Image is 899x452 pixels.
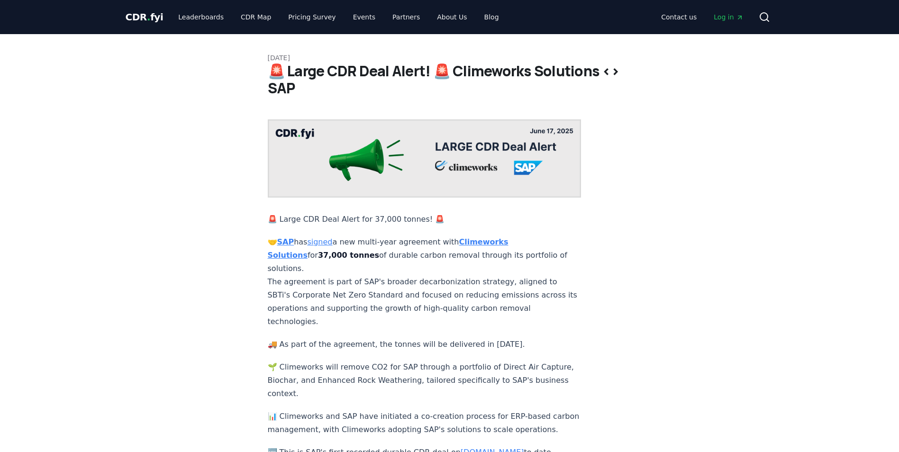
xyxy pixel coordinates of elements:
p: 🚚 As part of the agreement, the tonnes will be delivered in [DATE]. [268,338,581,351]
h1: 🚨 Large CDR Deal Alert! 🚨 Climeworks Solutions <> SAP [268,63,632,97]
a: SAP [277,237,294,246]
a: About Us [429,9,474,26]
span: CDR fyi [126,11,163,23]
span: Log in [714,12,743,22]
a: Log in [706,9,751,26]
p: 🚨 Large CDR Deal Alert for 37,000 tonnes! 🚨 [268,213,581,226]
a: Pricing Survey [281,9,343,26]
a: Blog [477,9,507,26]
nav: Main [171,9,506,26]
strong: 37,000 tonnes [318,251,379,260]
a: Partners [385,9,427,26]
img: blog post image [268,119,581,198]
a: Leaderboards [171,9,231,26]
nav: Main [654,9,751,26]
a: CDR Map [233,9,279,26]
a: signed [307,237,332,246]
a: Contact us [654,9,704,26]
p: 🤝 has a new multi-year agreement with for of durable carbon removal through its portfolio of solu... [268,235,581,328]
a: CDR.fyi [126,10,163,24]
p: [DATE] [268,53,632,63]
span: . [147,11,150,23]
a: Events [345,9,383,26]
p: 🌱 Climeworks will remove CO2 for SAP through a portfolio of Direct Air Capture, Biochar, and Enha... [268,361,581,400]
p: 📊 Climeworks and SAP have initiated a co-creation process for ERP-based carbon management, with C... [268,410,581,436]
